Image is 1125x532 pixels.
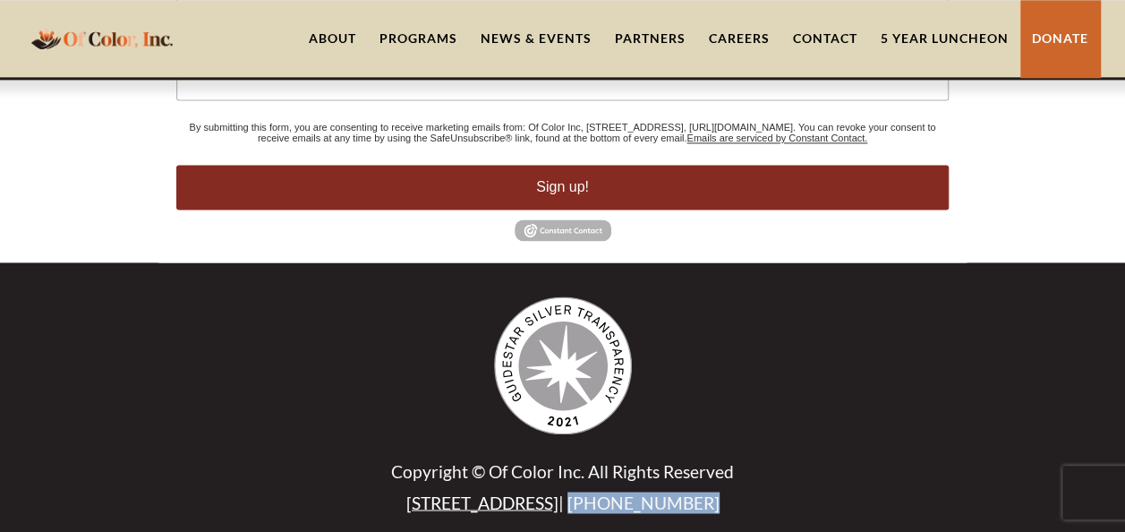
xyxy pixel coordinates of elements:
[379,30,457,47] div: Programs
[142,492,984,513] p: | [PHONE_NUMBER]
[176,165,949,210] button: Sign up!
[26,17,178,59] a: home
[406,492,558,512] a: [STREET_ADDRESS]
[142,460,984,482] p: Copyright © Of Color Inc. All Rights Reserved
[176,122,949,143] p: By submitting this form, you are consenting to receive marketing emails from: Of Color Inc, [STRE...
[686,133,867,143] a: Emails are serviced by Constant Contact.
